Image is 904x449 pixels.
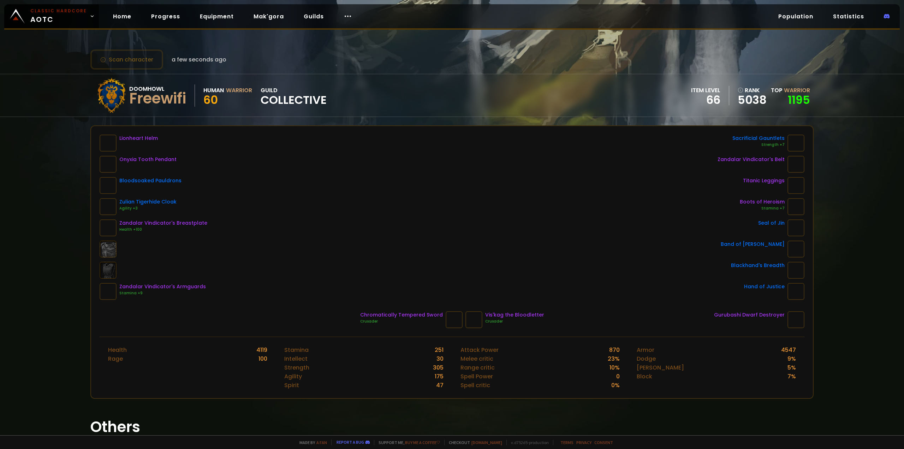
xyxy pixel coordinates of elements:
a: Home [107,9,137,24]
div: 0 % [611,381,620,390]
div: 23 % [608,354,620,363]
a: Consent [594,440,613,445]
img: item-19898 [787,219,804,236]
div: 4547 [781,345,796,354]
div: 9 % [787,354,796,363]
div: Intellect [284,354,308,363]
div: Zandalar Vindicator's Breastplate [119,219,207,227]
div: Sacrificial Gauntlets [732,135,785,142]
div: Strength [284,363,309,372]
div: Zandalar Vindicator's Armguards [119,283,206,290]
div: Crusader [485,319,544,324]
a: Guilds [298,9,329,24]
div: Titanic Leggings [743,177,785,184]
div: Onyxia Tooth Pendant [119,156,177,163]
span: Made by [295,440,327,445]
a: a fan [316,440,327,445]
img: item-22385 [787,177,804,194]
div: Spell critic [460,381,490,390]
div: Vis'kag the Bloodletter [485,311,544,319]
div: 4119 [256,345,267,354]
div: [PERSON_NAME] [637,363,684,372]
a: Statistics [827,9,870,24]
div: 47 [436,381,444,390]
a: Equipment [194,9,239,24]
div: Chromatically Tempered Sword [360,311,443,319]
img: item-22714 [787,135,804,152]
h1: Others [90,416,814,438]
div: Hand of Justice [744,283,785,290]
div: Spell Power [460,372,493,381]
div: Gurubashi Dwarf Destroyer [714,311,785,319]
div: 175 [435,372,444,381]
a: [DOMAIN_NAME] [471,440,502,445]
span: Support me, [374,440,440,445]
div: Zandalar Vindicator's Belt [718,156,785,163]
div: Top [771,86,810,95]
a: Buy me a coffee [405,440,440,445]
div: item level [691,86,720,95]
img: item-19823 [787,156,804,173]
img: item-21995 [787,198,804,215]
button: Scan character [90,49,163,70]
span: a few seconds ago [172,55,226,64]
div: 66 [691,95,720,105]
div: Lionheart Helm [119,135,158,142]
div: Dodge [637,354,656,363]
div: 10 % [609,363,620,372]
img: item-13965 [787,262,804,279]
div: Bloodsoaked Pauldrons [119,177,182,184]
img: item-18404 [100,156,117,173]
span: Checkout [444,440,502,445]
div: 251 [435,345,444,354]
div: Health [108,345,127,354]
div: Crusader [360,319,443,324]
div: Doomhowl [129,84,186,93]
img: item-19907 [100,198,117,215]
div: 30 [436,354,444,363]
div: Boots of Heroism [740,198,785,206]
div: Range critic [460,363,495,372]
div: 870 [609,345,620,354]
div: Band of [PERSON_NAME] [721,241,785,248]
div: 100 [258,354,267,363]
div: Strength +7 [732,142,785,148]
div: Attack Power [460,345,499,354]
span: 60 [203,92,218,108]
a: Classic HardcoreAOTC [4,4,99,28]
a: Privacy [576,440,591,445]
div: Stamina +9 [119,290,206,296]
div: Stamina +7 [740,206,785,211]
img: item-17075 [465,311,482,328]
img: item-19822 [100,219,117,236]
a: Terms [560,440,573,445]
div: 305 [433,363,444,372]
a: Population [773,9,819,24]
a: Progress [145,9,186,24]
div: guild [261,86,327,105]
div: 7 % [787,372,796,381]
div: Health +100 [119,227,207,232]
div: Warrior [226,86,252,95]
img: item-19925 [787,241,804,258]
div: 0 [616,372,620,381]
img: item-19824 [100,283,117,300]
a: 1195 [788,92,810,108]
img: item-19853 [787,311,804,328]
div: Blackhand's Breadth [731,262,785,269]
span: v. d752d5 - production [506,440,549,445]
div: Armor [637,345,654,354]
div: Freewifi [129,93,186,104]
img: item-11815 [787,283,804,300]
div: Agility [284,372,302,381]
div: Rage [108,354,123,363]
span: AOTC [30,8,87,25]
div: Seal of Jin [758,219,785,227]
div: Agility +3 [119,206,177,211]
div: Spirit [284,381,299,390]
div: 5 % [787,363,796,372]
div: Block [637,372,652,381]
div: rank [738,86,767,95]
img: item-12640 [100,135,117,152]
div: Melee critic [460,354,493,363]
